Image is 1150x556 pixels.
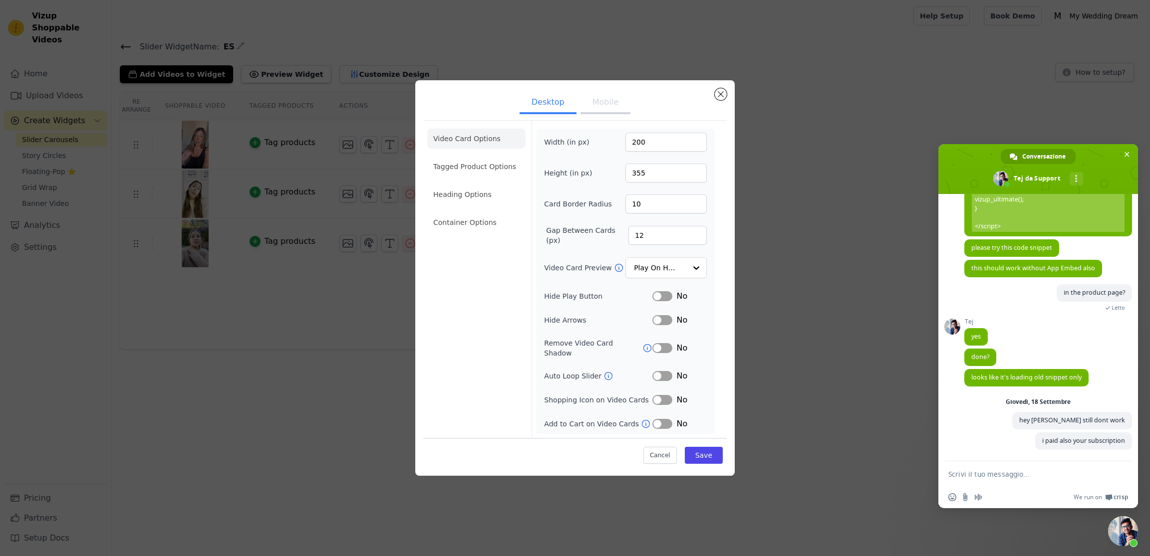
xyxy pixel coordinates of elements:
[544,315,652,325] label: Hide Arrows
[544,199,612,209] label: Card Border Radius
[427,212,526,232] li: Container Options
[1006,399,1071,405] div: Giovedì, 18 Settembre
[1064,288,1125,297] span: in the product page?
[544,371,603,381] label: Auto Loop Slider
[520,92,576,114] button: Desktop
[544,137,598,147] label: Width (in px)
[676,290,687,302] span: No
[685,447,723,464] button: Save
[544,263,613,273] label: Video Card Preview
[948,493,956,501] span: Inserisci una emoji
[1070,172,1083,185] div: Altri canali
[1112,304,1125,311] span: Letto
[715,88,727,100] button: Close modal
[971,373,1082,381] span: looks like it's loading old snippet only
[948,470,1106,479] textarea: Scrivi il tuo messaggio...
[544,338,642,358] label: Remove Video Card Shadow
[676,314,687,326] span: No
[427,185,526,204] li: Heading Options
[974,493,982,501] span: Registra un messaggio audio
[971,264,1095,272] span: this should work without App Embed also
[643,447,677,464] button: Cancel
[427,129,526,149] li: Video Card Options
[544,291,652,301] label: Hide Play Button
[676,418,687,430] span: No
[544,395,652,405] label: Shopping Icon on Video Cards
[1022,149,1066,164] span: Conversazione
[964,318,988,325] span: Tej
[971,243,1052,252] span: please try this code snippet
[1122,149,1132,160] span: Chiudere la chat
[544,168,598,178] label: Height (in px)
[427,157,526,177] li: Tagged Product Options
[676,370,687,382] span: No
[1114,493,1128,501] span: Crisp
[1074,493,1128,501] a: We run onCrisp
[1042,436,1125,445] span: i paid also your subscription
[544,419,641,429] label: Add to Cart on Video Cards
[1001,149,1076,164] div: Conversazione
[580,92,630,114] button: Mobile
[1074,493,1102,501] span: We run on
[676,394,687,406] span: No
[1108,516,1138,546] div: Chiudere la chat
[546,225,628,245] label: Gap Between Cards (px)
[1019,416,1125,424] span: hey [PERSON_NAME] still dont work
[971,353,989,361] span: done?
[961,493,969,501] span: Invia un file
[971,332,981,341] span: yes
[676,342,687,354] span: No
